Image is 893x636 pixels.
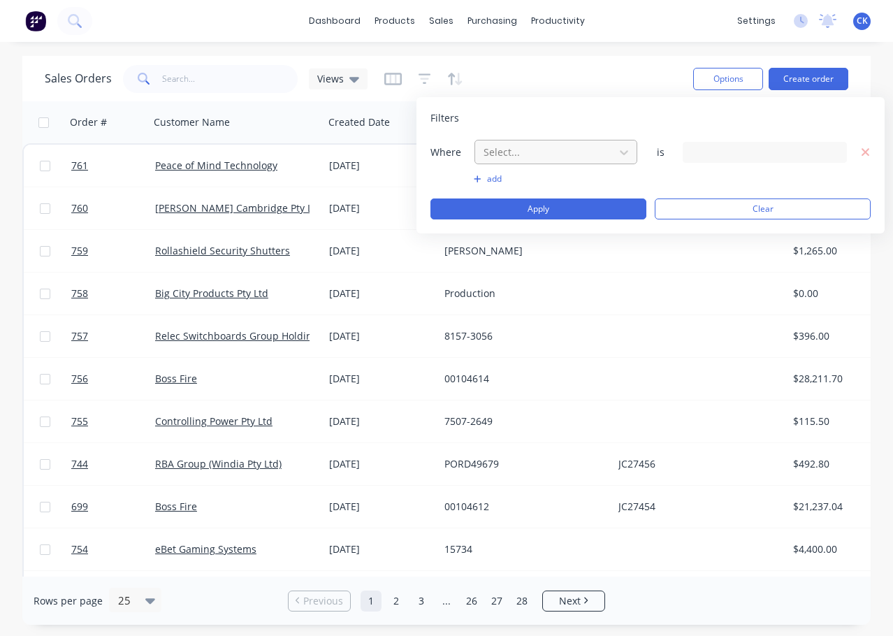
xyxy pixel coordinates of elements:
span: Previous [303,594,343,608]
div: [DATE] [329,244,433,258]
div: sales [422,10,460,31]
a: 761 [71,145,155,187]
span: 758 [71,287,88,301]
a: 756 [71,358,155,400]
div: [PERSON_NAME] [444,244,600,258]
input: Search... [162,65,298,93]
span: 760 [71,201,88,215]
div: Customer Name [154,115,230,129]
div: $115.50 [793,414,875,428]
span: is [646,145,674,159]
div: settings [730,10,783,31]
span: 754 [71,542,88,556]
button: Apply [430,198,646,219]
a: Peace of Mind Technology [155,159,277,172]
div: 00104612 [444,500,600,514]
a: Relec Switchboards Group Holdings [155,329,323,342]
div: [DATE] [329,201,433,215]
div: [DATE] [329,372,433,386]
span: 699 [71,500,88,514]
button: Clear [655,198,871,219]
span: Rows per page [34,594,103,608]
div: products [368,10,422,31]
div: [DATE] [329,500,433,514]
div: $492.80 [793,457,875,471]
a: RBA Group (Windia Pty Ltd) [155,457,282,470]
a: Big City Products Pty Ltd [155,287,268,300]
div: $4,400.00 [793,542,875,556]
a: Previous page [289,594,350,608]
span: 759 [71,244,88,258]
div: $21,237.04 [793,500,875,514]
a: Page 3 [411,591,432,612]
div: [DATE] [329,329,433,343]
div: [DATE] [329,287,433,301]
div: [DATE] [329,159,433,173]
a: Page 2 [386,591,407,612]
div: JC27456 [618,457,774,471]
a: Boss Fire [155,372,197,385]
div: 8157-3056 [444,329,600,343]
div: $28,211.70 [793,372,875,386]
div: $396.00 [793,329,875,343]
img: Factory [25,10,46,31]
a: 754 [71,528,155,570]
button: Options [693,68,763,90]
div: JC27454 [618,500,774,514]
a: 755 [71,400,155,442]
div: Order # [70,115,107,129]
a: Rollashield Security Shutters [155,244,290,257]
div: 00104614 [444,372,600,386]
a: 760 [71,187,155,229]
div: Production [444,287,600,301]
span: 757 [71,329,88,343]
span: Filters [430,111,459,125]
div: Created Date [328,115,390,129]
a: Next page [543,594,604,608]
div: purchasing [460,10,524,31]
span: 755 [71,414,88,428]
ul: Pagination [282,591,611,612]
a: dashboard [302,10,368,31]
a: Controlling Power Pty Ltd [155,414,273,428]
div: [DATE] [329,457,433,471]
a: 759 [71,230,155,272]
span: Next [559,594,581,608]
h1: Sales Orders [45,72,112,85]
a: Page 28 [511,591,532,612]
a: [PERSON_NAME] Cambridge Pty Ltd [155,201,322,215]
div: [DATE] [329,414,433,428]
a: eBet Gaming Systems [155,542,256,556]
a: 758 [71,273,155,315]
a: 757 [71,315,155,357]
div: 15734 [444,542,600,556]
span: Where [430,145,472,159]
div: PORD49679 [444,457,600,471]
div: productivity [524,10,592,31]
a: 699 [71,486,155,528]
span: CK [857,15,868,27]
a: Boss Fire [155,500,197,513]
div: $0.00 [793,287,875,301]
div: [DATE] [329,542,433,556]
a: 744 [71,443,155,485]
span: 756 [71,372,88,386]
div: $1,265.00 [793,244,875,258]
a: Page 26 [461,591,482,612]
a: Jump forward [436,591,457,612]
span: Views [317,71,344,86]
a: 753 [71,571,155,613]
span: 744 [71,457,88,471]
button: add [474,173,638,185]
button: Create order [769,68,848,90]
a: Page 27 [486,591,507,612]
a: Page 1 is your current page [361,591,382,612]
div: 7507-2649 [444,414,600,428]
span: 761 [71,159,88,173]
